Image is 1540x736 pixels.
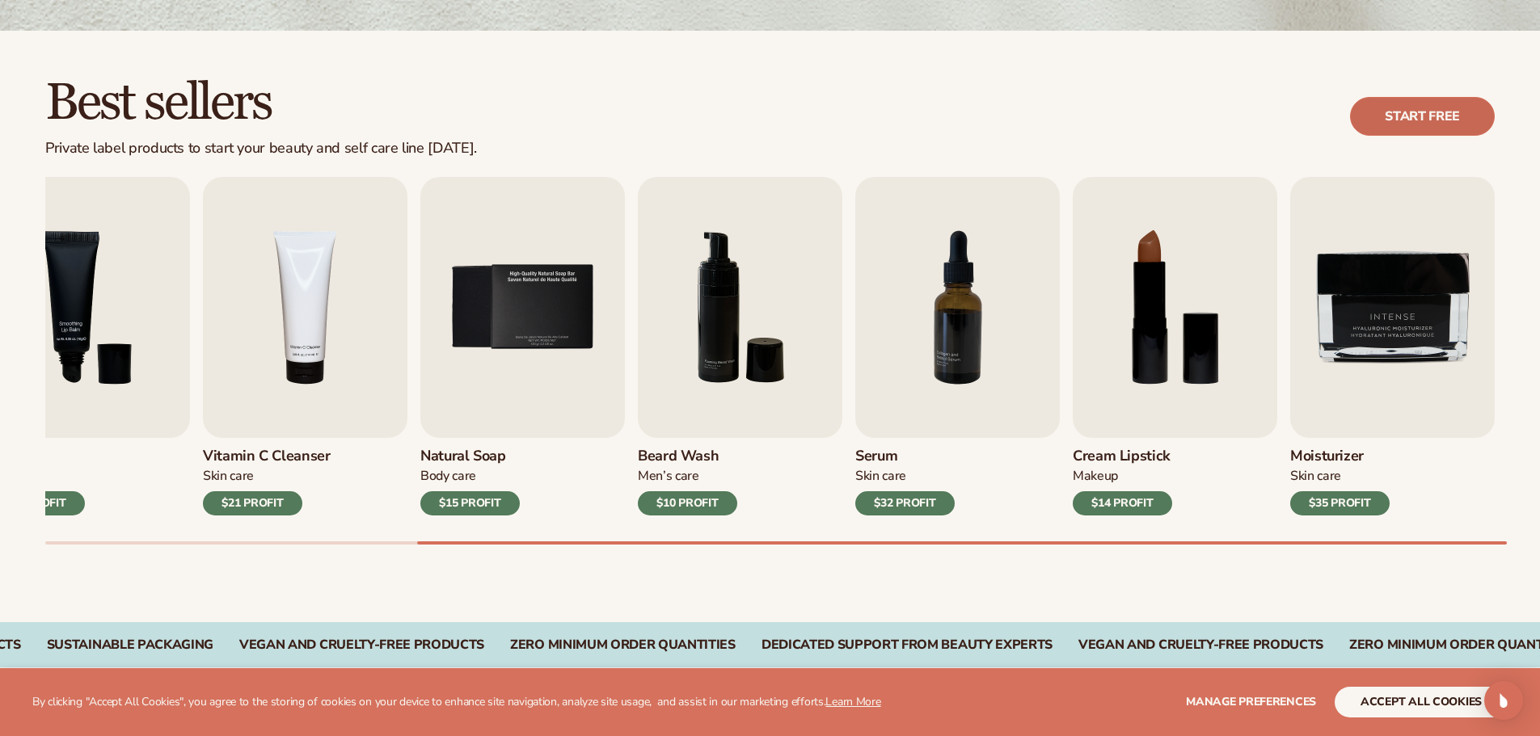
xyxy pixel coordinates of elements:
div: $14 PROFIT [1073,491,1172,515]
div: Vegan and Cruelty-Free Products [1078,637,1323,653]
p: By clicking "Accept All Cookies", you agree to the storing of cookies on your device to enhance s... [32,696,881,709]
h2: Best sellers [45,76,477,130]
a: 6 / 9 [638,177,842,515]
div: $10 PROFIT [638,491,737,515]
div: $35 PROFIT [1290,491,1390,515]
h3: Natural Soap [420,448,520,465]
div: $15 PROFIT [420,491,520,515]
div: VEGAN AND CRUELTY-FREE PRODUCTS [239,637,484,653]
h3: Serum [855,448,955,465]
button: Manage preferences [1186,687,1316,717]
a: 7 / 9 [855,177,1060,515]
div: ZERO MINIMUM ORDER QUANTITIES [510,637,736,653]
h3: Beard Wash [638,448,737,465]
div: Body Care [420,468,520,485]
div: Private label products to start your beauty and self care line [DATE]. [45,140,477,158]
h3: Vitamin C Cleanser [203,448,331,465]
a: 4 / 9 [203,177,407,515]
div: Men’s Care [638,468,737,485]
a: 8 / 9 [1073,177,1277,515]
div: DEDICATED SUPPORT FROM BEAUTY EXPERTS [762,637,1053,653]
span: Manage preferences [1186,694,1316,709]
a: 5 / 9 [420,177,625,515]
div: Skin Care [1290,468,1390,485]
div: Skin Care [203,468,331,485]
a: Learn More [825,694,880,709]
button: accept all cookies [1335,687,1508,717]
h3: Moisturizer [1290,448,1390,465]
div: $21 PROFIT [203,491,302,515]
div: $32 PROFIT [855,491,955,515]
div: Open Intercom Messenger [1484,681,1523,720]
div: Skin Care [855,468,955,485]
div: Makeup [1073,468,1172,485]
h3: Cream Lipstick [1073,448,1172,465]
div: SUSTAINABLE PACKAGING [47,637,213,653]
a: 9 / 9 [1290,177,1495,515]
a: Start free [1350,97,1495,136]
